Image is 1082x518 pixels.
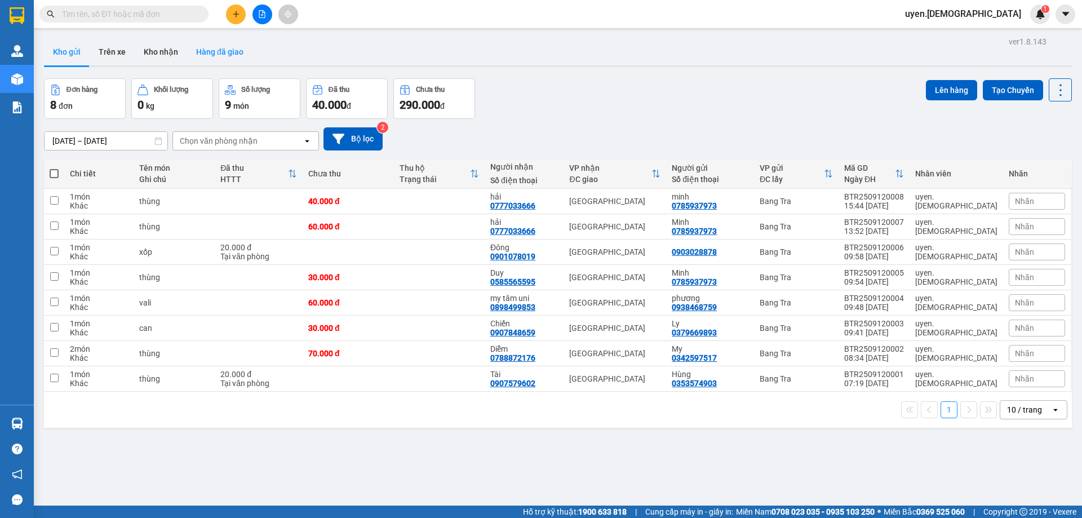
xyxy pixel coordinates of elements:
span: Nhãn [1015,222,1034,231]
div: 0788872176 [490,353,535,362]
div: Bang Tra [760,247,833,256]
div: Khác [70,201,128,210]
div: BTR2509120005 [844,268,904,277]
button: Khối lượng0kg [131,78,213,119]
span: 1 [1043,5,1047,13]
div: can [139,324,209,333]
button: 1 [941,401,957,418]
div: BTR2509120003 [844,319,904,328]
span: question-circle [12,444,23,454]
div: my tâm uni [490,294,558,303]
div: 09:54 [DATE] [844,277,904,286]
button: Đơn hàng8đơn [44,78,126,119]
div: 1 món [70,319,128,328]
div: Ngày ĐH [844,175,895,184]
img: warehouse-icon [11,45,23,57]
input: Select a date range. [45,132,167,150]
div: 0907579602 [490,379,535,388]
span: search [47,10,55,18]
div: VP gửi [760,163,824,172]
div: [GEOGRAPHIC_DATA] [569,247,660,256]
span: Nhãn [1015,197,1034,206]
span: món [233,101,249,110]
div: 70.000 đ [308,349,388,358]
div: vali [139,298,209,307]
div: ver 1.8.143 [1009,36,1046,48]
div: 07:19 [DATE] [844,379,904,388]
span: 9 [225,98,231,112]
div: Bang Tra [760,324,833,333]
div: 09:41 [DATE] [844,328,904,337]
div: Tài [490,370,558,379]
div: Đông [490,243,558,252]
div: minh [672,192,748,201]
div: Hùng [672,370,748,379]
div: Chưa thu [308,169,388,178]
span: Nhãn [1015,324,1034,333]
div: 09:48 [DATE] [844,303,904,312]
div: Khác [70,252,128,261]
div: thùng [139,273,209,282]
div: Trạng thái [400,175,471,184]
div: 0901078019 [490,252,535,261]
img: warehouse-icon [11,73,23,85]
div: [GEOGRAPHIC_DATA] [569,197,660,206]
button: Trên xe [90,38,135,65]
button: Hàng đã giao [187,38,252,65]
div: uyen.bahai [915,243,997,261]
div: Tại văn phòng [220,252,297,261]
div: 09:58 [DATE] [844,252,904,261]
div: Khác [70,303,128,312]
div: BTR2509120007 [844,218,904,227]
div: Ghi chú [139,175,209,184]
img: logo-vxr [10,7,24,24]
div: ĐC giao [569,175,651,184]
span: caret-down [1061,9,1071,19]
div: Khác [70,353,128,362]
div: 1 món [70,294,128,303]
div: Bang Tra [760,197,833,206]
div: 0379669893 [672,328,717,337]
img: warehouse-icon [11,418,23,430]
div: Khối lượng [154,86,188,94]
div: thùng [139,197,209,206]
span: Nhãn [1015,298,1034,307]
div: phương [672,294,748,303]
div: BTR2509120002 [844,344,904,353]
span: Nhãn [1015,247,1034,256]
div: 0785937973 [672,201,717,210]
div: 60.000 đ [308,222,388,231]
span: message [12,494,23,505]
span: đơn [59,101,73,110]
div: uyen.bahai [915,294,997,312]
div: Đã thu [329,86,349,94]
span: notification [12,469,23,480]
div: 40.000 đ [308,197,388,206]
span: Nhãn [1015,349,1034,358]
div: Khác [70,328,128,337]
div: 2 món [70,344,128,353]
div: 0785937973 [672,227,717,236]
div: Bang Tra [760,298,833,307]
div: Tên món [139,163,209,172]
div: Bang Tra [760,273,833,282]
button: Kho nhận [135,38,187,65]
div: [GEOGRAPHIC_DATA] [569,374,660,383]
div: Thu hộ [400,163,471,172]
div: 1 món [70,268,128,277]
div: Bang Tra [760,374,833,383]
sup: 1 [1041,5,1049,13]
span: đ [440,101,445,110]
strong: 0369 525 060 [916,507,965,516]
div: Khác [70,379,128,388]
div: Chưa thu [416,86,445,94]
div: 1 món [70,218,128,227]
div: Khác [70,227,128,236]
div: 0903028878 [672,247,717,256]
div: 60.000 đ [308,298,388,307]
div: VP nhận [569,163,651,172]
div: uyen.bahai [915,319,997,337]
div: BTR2509120001 [844,370,904,379]
sup: 2 [377,122,388,133]
div: uyen.bahai [915,192,997,210]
